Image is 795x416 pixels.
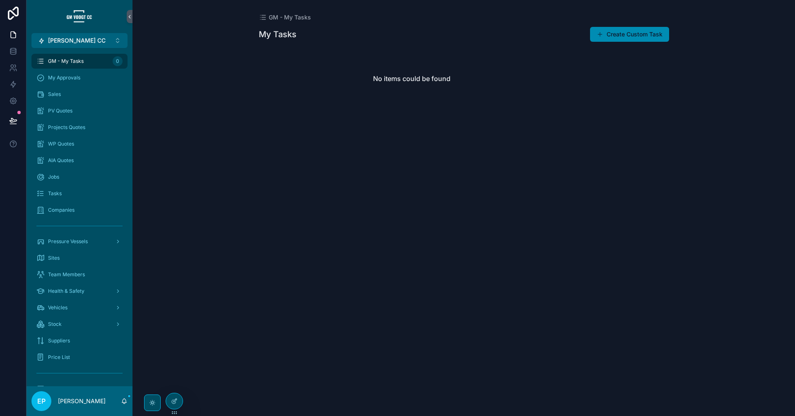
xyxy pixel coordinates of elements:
[48,141,74,147] span: WP Quotes
[31,54,128,69] a: GM - My Tasks0
[31,103,128,118] a: PV Quotes
[31,186,128,201] a: Tasks
[48,190,62,197] span: Tasks
[48,255,60,261] span: Sites
[31,136,128,151] a: WP Quotes
[48,157,74,164] span: AIA Quotes
[31,381,128,396] a: Tracking
[31,120,128,135] a: Projects Quotes
[31,87,128,102] a: Sales
[48,207,75,213] span: Companies
[31,33,128,48] button: Select Button
[259,13,311,22] a: GM - My Tasks
[48,238,88,245] span: Pressure Vessels
[48,174,59,180] span: Jobs
[48,58,84,65] span: GM - My Tasks
[48,304,67,311] span: Vehicles
[269,13,311,22] span: GM - My Tasks
[48,108,72,114] span: PV Quotes
[259,29,296,40] h1: My Tasks
[48,321,62,328] span: Stock
[58,397,106,405] p: [PERSON_NAME]
[373,74,450,84] h2: No items could be found
[48,271,85,278] span: Team Members
[66,10,93,23] img: App logo
[31,170,128,184] a: Jobs
[590,27,669,42] button: Create Custom Task
[31,70,128,85] a: My Approvals
[48,354,70,361] span: Price List
[31,300,128,315] a: Vehicles
[113,56,123,66] div: 0
[48,288,84,294] span: Health & Safety
[48,385,69,392] span: Tracking
[26,48,132,386] div: scrollable content
[31,267,128,282] a: Team Members
[48,74,80,81] span: My Approvals
[48,91,61,98] span: Sales
[31,317,128,332] a: Stock
[48,124,85,131] span: Projects Quotes
[48,36,106,45] span: [PERSON_NAME] CC
[31,153,128,168] a: AIA Quotes
[31,203,128,218] a: Companies
[31,333,128,348] a: Suppliers
[31,234,128,249] a: Pressure Vessels
[48,337,70,344] span: Suppliers
[31,251,128,265] a: Sites
[31,284,128,299] a: Health & Safety
[37,396,46,406] span: EP
[31,350,128,365] a: Price List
